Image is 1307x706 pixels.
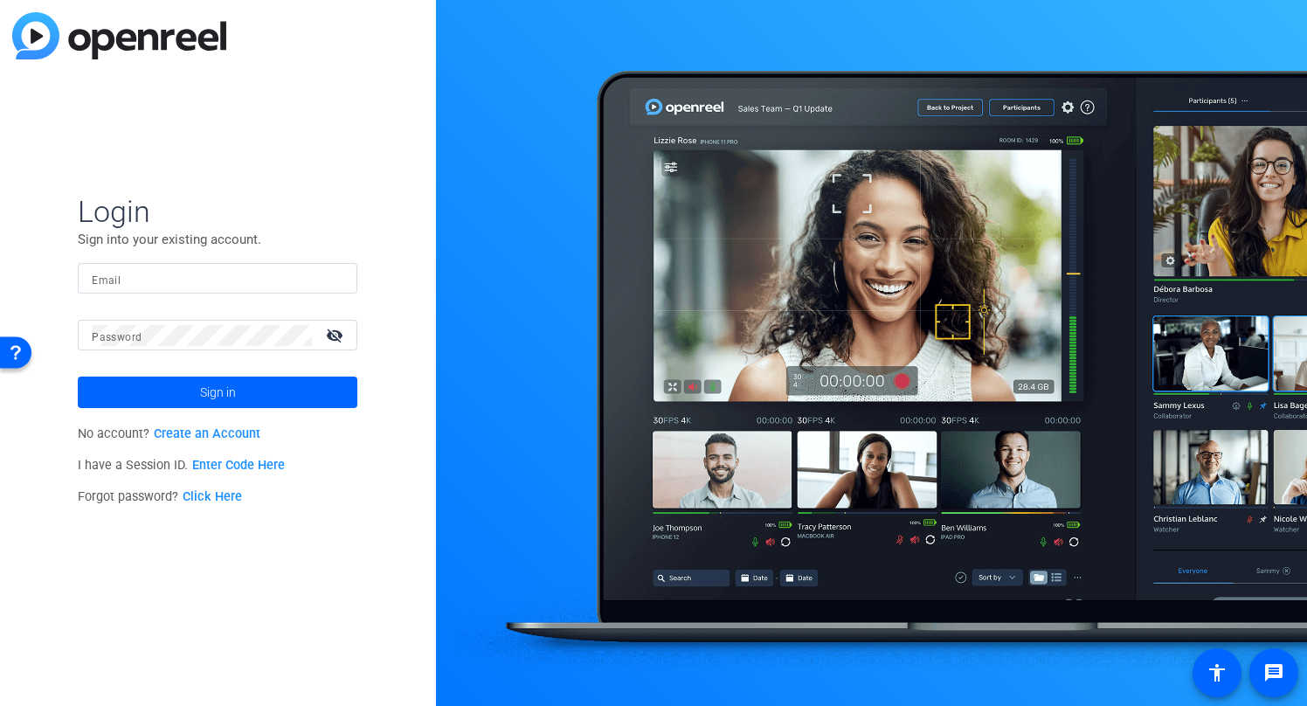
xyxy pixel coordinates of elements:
a: Create an Account [154,426,260,441]
mat-icon: message [1263,662,1284,683]
mat-icon: visibility_off [315,322,357,348]
span: Sign in [200,370,236,414]
a: Click Here [183,489,242,504]
span: Login [78,193,357,230]
span: I have a Session ID. [78,458,285,473]
button: Sign in [78,377,357,408]
span: Forgot password? [78,489,242,504]
mat-label: Email [92,274,121,287]
img: blue-gradient.svg [12,12,226,59]
input: Enter Email Address [92,268,343,289]
mat-icon: accessibility [1207,662,1227,683]
mat-label: Password [92,331,142,343]
span: No account? [78,426,260,441]
p: Sign into your existing account. [78,230,357,249]
a: Enter Code Here [192,458,285,473]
